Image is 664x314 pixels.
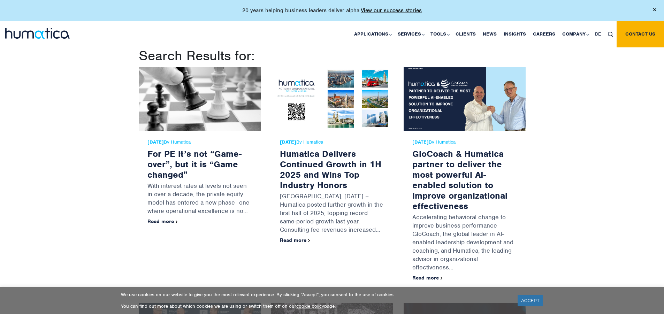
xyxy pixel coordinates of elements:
img: arrowicon [308,239,310,242]
img: logo [5,28,70,39]
img: For PE it’s not “Game-over”, but it is “Game changed” [139,67,261,131]
a: Read more [280,237,310,243]
a: GloCoach & Humatica partner to deliver the most powerful AI-enabled solution to improve organizat... [412,148,507,212]
a: Clients [452,21,479,47]
a: Read more [412,275,443,281]
a: cookie policy [296,303,324,309]
span: DE [595,31,601,37]
img: search_icon [608,32,613,37]
img: GloCoach & Humatica partner to deliver the most powerful AI-enabled solution to improve organizat... [404,67,526,131]
p: [GEOGRAPHIC_DATA], [DATE] – Humatica posted further growth in the first half of 2025, topping rec... [280,190,384,237]
a: Services [394,21,427,47]
img: Humatica Delivers Continued Growth in 1H 2025 and Wins Top Industry Honors [271,67,393,131]
a: Careers [529,21,559,47]
img: arrowicon [176,220,178,223]
strong: [DATE] [412,139,429,145]
a: View our success stories [361,7,422,14]
span: By Humatica [147,139,252,145]
img: arrowicon [441,277,443,280]
span: By Humatica [280,139,384,145]
p: Accelerating behavioral change to improve business performance GloCoach, the global leader in AI-... [412,211,517,275]
strong: [DATE] [147,139,164,145]
a: Company [559,21,592,47]
span: By Humatica [412,139,517,145]
p: We use cookies on our website to give you the most relevant experience. By clicking “Accept”, you... [121,292,509,298]
p: With interest rates at levels not seen in over a decade, the private equity model has entered a n... [147,180,252,219]
a: Read more [147,218,178,224]
p: You can find out more about which cookies we are using or switch them off on our page. [121,303,509,309]
a: For PE it’s not “Game-over”, but it is “Game changed” [147,148,242,180]
p: 20 years helping business leaders deliver alpha. [242,7,422,14]
a: DE [592,21,604,47]
a: Humatica Delivers Continued Growth in 1H 2025 and Wins Top Industry Honors [280,148,381,191]
a: Contact us [617,21,664,47]
a: News [479,21,500,47]
a: Tools [427,21,452,47]
a: ACCEPT [518,295,543,306]
a: Insights [500,21,529,47]
strong: [DATE] [280,139,296,145]
h1: Search Results for: [139,47,526,64]
a: Applications [351,21,394,47]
